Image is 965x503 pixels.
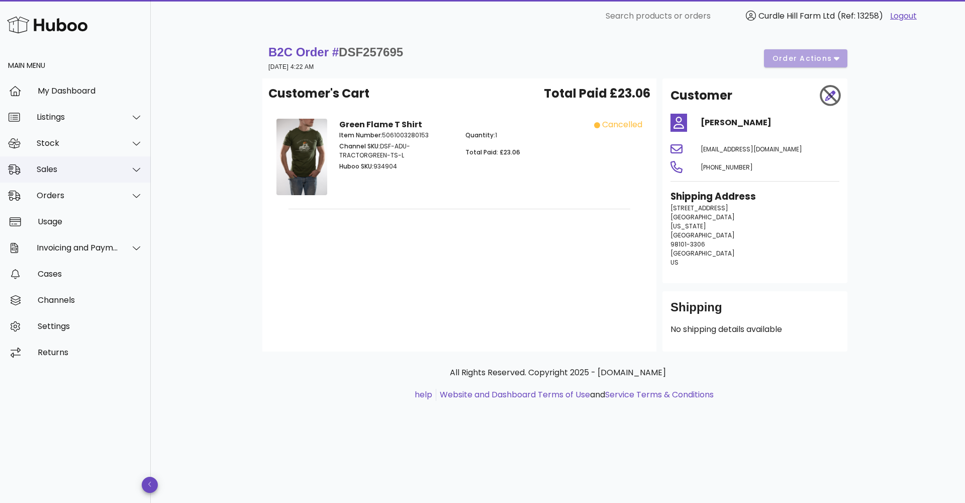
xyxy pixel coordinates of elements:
div: cancelled [602,119,642,131]
span: [STREET_ADDRESS] [670,204,728,212]
a: help [415,389,432,400]
span: Total Paid £23.06 [544,85,650,103]
span: Huboo SKU: [339,162,373,171]
p: 934904 [339,162,453,171]
span: [US_STATE] [670,222,706,230]
h3: Shipping Address [670,190,839,204]
a: Logout [890,10,917,22]
span: Quantity: [465,131,495,139]
a: Service Terms & Conditions [605,389,714,400]
span: US [670,258,679,267]
p: 1 [465,131,580,140]
span: Item Number: [339,131,382,139]
div: Settings [38,321,143,331]
div: Orders [37,191,119,200]
span: [PHONE_NUMBER] [701,163,753,172]
span: [GEOGRAPHIC_DATA] [670,213,735,221]
div: Channels [38,295,143,305]
div: Cases [38,269,143,279]
strong: Green Flame T Shirt [339,119,422,130]
span: Channel SKU: [339,142,380,150]
a: Website and Dashboard Terms of Use [440,389,590,400]
div: My Dashboard [38,86,143,96]
li: and [436,389,714,401]
p: DSF-ADU-TRACTORGREEN-TS-L [339,142,453,160]
h2: Customer [670,87,732,105]
span: Curdle Hill Farm Ltd [758,10,835,22]
span: [GEOGRAPHIC_DATA] [670,231,735,239]
div: Listings [37,112,119,122]
span: Total Paid: £23.06 [465,148,520,156]
h4: [PERSON_NAME] [701,117,839,129]
span: (Ref: 13258) [837,10,883,22]
div: Shipping [670,299,839,323]
span: [EMAIL_ADDRESS][DOMAIN_NAME] [701,145,802,153]
span: 98101-3306 [670,240,705,248]
strong: B2C Order # [268,45,403,59]
p: No shipping details available [670,323,839,336]
div: Sales [37,164,119,174]
span: Customer's Cart [268,85,369,103]
p: All Rights Reserved. Copyright 2025 - [DOMAIN_NAME] [270,367,845,379]
img: Product Image [276,119,327,195]
div: Usage [38,217,143,226]
small: [DATE] 4:22 AM [268,63,314,70]
div: Invoicing and Payments [37,243,119,253]
span: DSF257695 [339,45,403,59]
div: Returns [38,348,143,357]
p: 5061003280153 [339,131,453,140]
img: Huboo Logo [7,14,87,36]
span: [GEOGRAPHIC_DATA] [670,249,735,258]
div: Stock [37,138,119,148]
